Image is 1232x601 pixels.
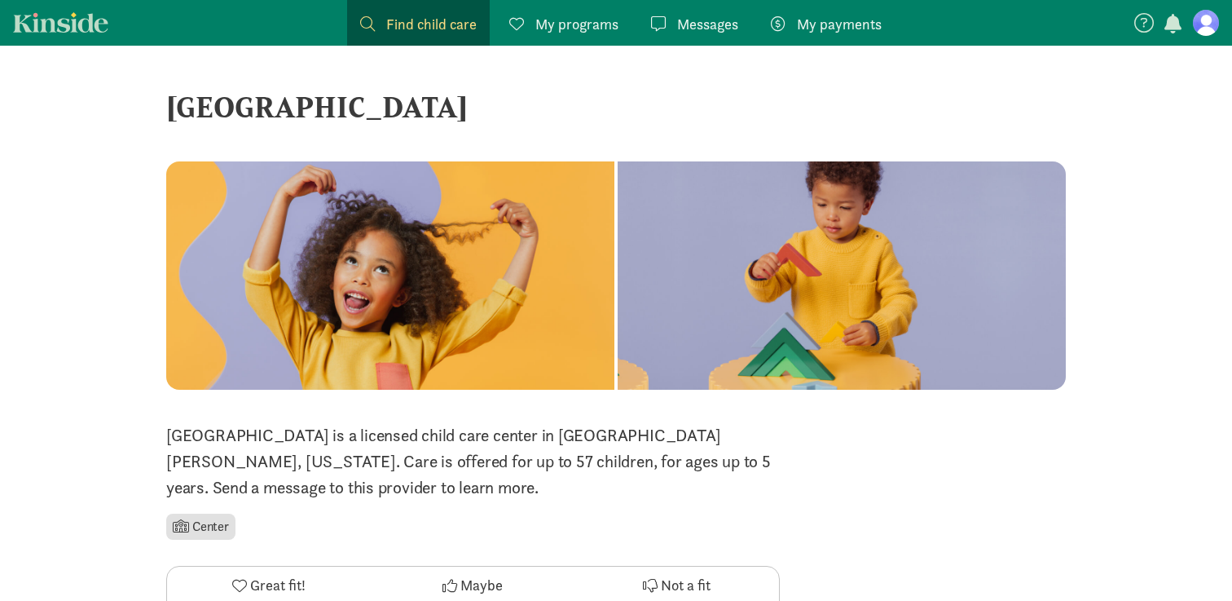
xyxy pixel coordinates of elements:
a: Kinside [13,12,108,33]
div: [GEOGRAPHIC_DATA] [166,85,1066,129]
span: Great fit! [250,574,306,596]
span: Maybe [460,574,503,596]
p: [GEOGRAPHIC_DATA] is a licensed child care center in [GEOGRAPHIC_DATA][PERSON_NAME], [US_STATE]. ... [166,422,780,501]
span: Not a fit [661,574,711,596]
span: Messages [677,13,738,35]
span: My programs [535,13,618,35]
li: Center [166,514,235,540]
span: Find child care [386,13,477,35]
span: My payments [797,13,882,35]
